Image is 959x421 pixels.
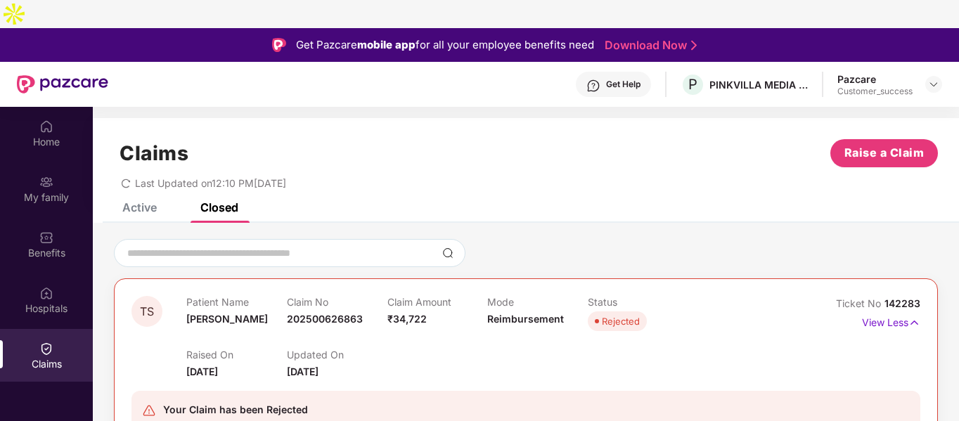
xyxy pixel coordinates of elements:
span: Reimbursement [487,313,564,325]
h1: Claims [120,141,188,165]
strong: mobile app [357,38,416,51]
div: Pazcare [837,72,913,86]
a: Download Now [605,38,693,53]
p: Claim No [287,296,387,308]
span: Ticket No [836,297,884,309]
span: Raise a Claim [844,144,925,162]
img: Stroke [691,38,697,53]
img: svg+xml;base64,PHN2ZyBpZD0iSG9tZSIgeG1sbnM9Imh0dHA6Ly93d3cudzMub3JnLzIwMDAvc3ZnIiB3aWR0aD0iMjAiIG... [39,119,53,134]
span: Last Updated on 12:10 PM[DATE] [135,177,286,189]
div: Get Pazcare for all your employee benefits need [296,37,594,53]
img: Logo [272,38,286,52]
span: [DATE] [186,365,218,377]
img: svg+xml;base64,PHN2ZyB3aWR0aD0iMjAiIGhlaWdodD0iMjAiIHZpZXdCb3g9IjAgMCAyMCAyMCIgZmlsbD0ibm9uZSIgeG... [39,175,53,189]
div: Closed [200,200,238,214]
img: svg+xml;base64,PHN2ZyBpZD0iSGVscC0zMngzMiIgeG1sbnM9Imh0dHA6Ly93d3cudzMub3JnLzIwMDAvc3ZnIiB3aWR0aD... [586,79,600,93]
div: Rejected [602,314,640,328]
div: PINKVILLA MEDIA PRIVATE LIMITED [709,78,808,91]
img: svg+xml;base64,PHN2ZyBpZD0iQmVuZWZpdHMiIHhtbG5zPSJodHRwOi8vd3d3LnczLm9yZy8yMDAwL3N2ZyIgd2lkdGg9Ij... [39,231,53,245]
div: Active [122,200,157,214]
p: View Less [862,311,920,330]
span: P [688,76,697,93]
span: redo [121,177,131,189]
img: svg+xml;base64,PHN2ZyB4bWxucz0iaHR0cDovL3d3dy53My5vcmcvMjAwMC9zdmciIHdpZHRoPSIxNyIgaGVpZ2h0PSIxNy... [908,315,920,330]
div: Customer_success [837,86,913,97]
p: Updated On [287,349,387,361]
p: Raised On [186,349,287,361]
span: [PERSON_NAME] [186,313,268,325]
img: svg+xml;base64,PHN2ZyBpZD0iQ2xhaW0iIHhtbG5zPSJodHRwOi8vd3d3LnczLm9yZy8yMDAwL3N2ZyIgd2lkdGg9IjIwIi... [39,342,53,356]
p: Claim Amount [387,296,488,308]
div: Get Help [606,79,641,90]
img: svg+xml;base64,PHN2ZyBpZD0iSG9zcGl0YWxzIiB4bWxucz0iaHR0cDovL3d3dy53My5vcmcvMjAwMC9zdmciIHdpZHRoPS... [39,286,53,300]
div: Your Claim has been Rejected [163,401,308,418]
img: svg+xml;base64,PHN2ZyBpZD0iRHJvcGRvd24tMzJ4MzIiIHhtbG5zPSJodHRwOi8vd3d3LnczLm9yZy8yMDAwL3N2ZyIgd2... [928,79,939,90]
img: svg+xml;base64,PHN2ZyBpZD0iU2VhcmNoLTMyeDMyIiB4bWxucz0iaHR0cDovL3d3dy53My5vcmcvMjAwMC9zdmciIHdpZH... [442,247,453,259]
span: [DATE] [287,365,318,377]
p: Mode [487,296,588,308]
button: Raise a Claim [830,139,938,167]
span: 202500626863 [287,313,363,325]
span: ₹34,722 [387,313,427,325]
span: TS [140,306,154,318]
span: 142283 [884,297,920,309]
p: Patient Name [186,296,287,308]
img: svg+xml;base64,PHN2ZyB4bWxucz0iaHR0cDovL3d3dy53My5vcmcvMjAwMC9zdmciIHdpZHRoPSIyNCIgaGVpZ2h0PSIyNC... [142,403,156,417]
img: New Pazcare Logo [17,75,108,93]
p: Status [588,296,688,308]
